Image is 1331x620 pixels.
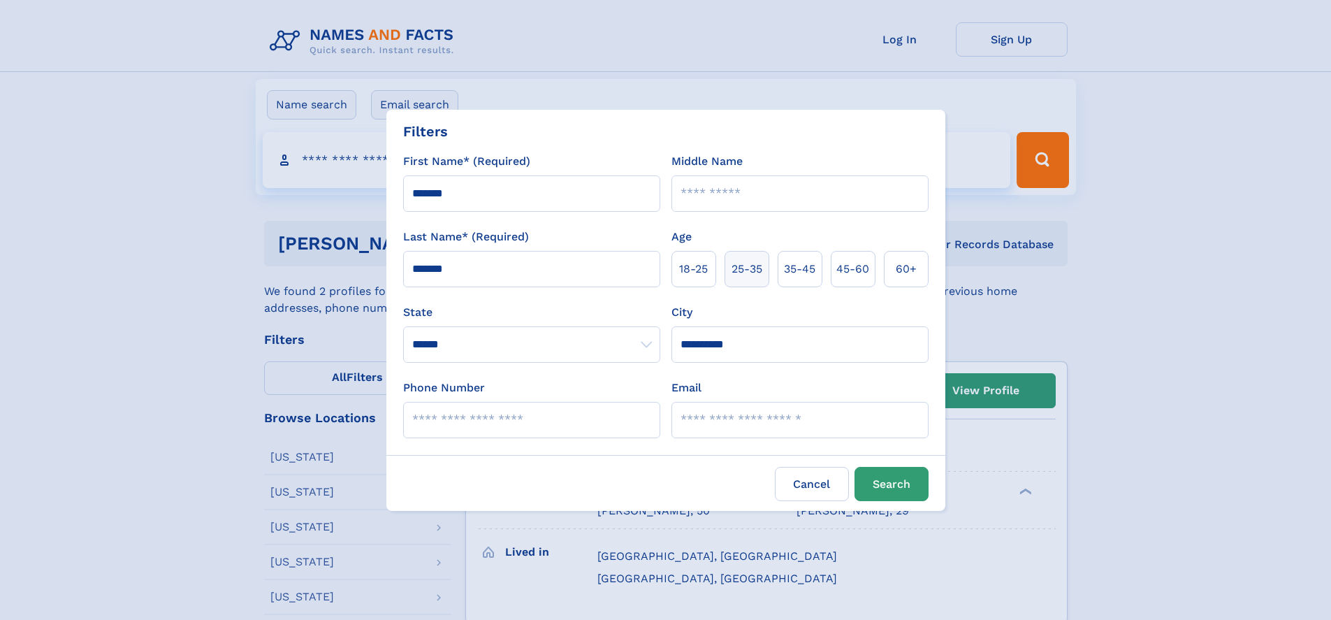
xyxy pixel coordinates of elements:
span: 45‑60 [836,261,869,277]
span: 35‑45 [784,261,815,277]
label: Cancel [775,467,849,501]
label: Last Name* (Required) [403,229,529,245]
label: Middle Name [671,153,743,170]
span: 60+ [896,261,917,277]
label: Email [671,380,701,396]
label: First Name* (Required) [403,153,530,170]
label: State [403,304,660,321]
div: Filters [403,121,448,142]
span: 25‑35 [732,261,762,277]
button: Search [854,467,929,501]
label: Age [671,229,692,245]
label: Phone Number [403,380,485,396]
label: City [671,304,692,321]
span: 18‑25 [679,261,708,277]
